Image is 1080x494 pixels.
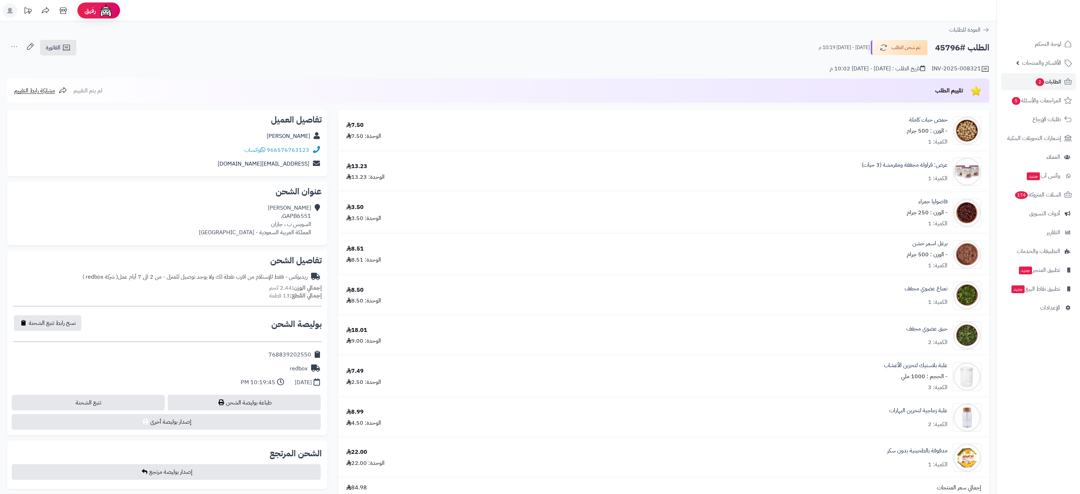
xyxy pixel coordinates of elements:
button: نسخ رابط تتبع الشحنة [14,315,81,331]
img: 1646404263-Chickpea,%20Whole-90x90.jpg [953,117,981,145]
div: 7.49 [346,367,364,375]
a: الطلبات2 [1001,73,1076,90]
a: مدقوقة بالطحينية بدون سكر [887,447,948,455]
span: السلات المتروكة [1014,190,1061,200]
small: - الوزن : 500 جرام [907,127,948,135]
span: مشاركة رابط التقييم [14,86,55,95]
div: 10:19:45 PM [241,378,275,387]
a: لوحة التحكم [1001,36,1076,53]
h2: تفاصيل العميل [13,116,322,124]
div: الكمية: 1 [928,298,948,306]
div: 13.23 [346,162,367,171]
img: 1715924332-Wild%20Spearmint-90x90.jpg [953,321,981,350]
div: الكمية: 1 [928,220,948,228]
span: رفيق [85,6,96,15]
span: العملاء [1046,152,1060,162]
h2: الطلب #45796 [935,41,989,55]
div: 8.51 [346,245,364,253]
a: التطبيقات والخدمات [1001,243,1076,260]
strong: إجمالي القطع: [290,291,322,300]
a: الإعدادات [1001,299,1076,316]
div: [PERSON_NAME] GAPB6551، السويس ب ، جازان المملكة العربية السعودية - [GEOGRAPHIC_DATA] [199,204,311,236]
small: - الحجم : 1000 ملي [901,372,948,381]
div: الوحدة: 4.50 [346,419,381,427]
div: الوحدة: 3.50 [346,214,381,222]
button: تم شحن الطلب [871,40,928,55]
div: الوحدة: 9.00 [346,337,381,345]
a: الفاتورة [40,40,76,55]
div: الوحدة: 8.51 [346,256,381,264]
h2: عنوان الشحن [13,187,322,196]
span: 5 [1011,97,1021,105]
div: ريدبوكس - فقط للإستلام من اقرب نقطة لك ولا يوجد توصيل للمنزل - من 2 الى 7 أيام عمل [82,273,308,281]
button: إصدار بوليصة مرتجع [12,464,321,480]
a: السلات المتروكة174 [1001,186,1076,203]
div: [DATE] [295,378,312,387]
a: 966576763123 [267,146,309,154]
div: 8.99 [346,408,364,416]
a: علبة بلاستيك لتخزين الأعشاب [884,361,948,370]
span: الفاتورة [46,43,60,52]
a: مشاركة رابط التقييم [14,86,67,95]
span: ( شركة redbox ) [82,273,118,281]
span: نسخ رابط تتبع الشحنة [29,319,76,327]
span: وآتس آب [1026,171,1060,181]
a: واتساب [244,146,265,154]
img: ai-face.png [99,4,113,18]
div: 3.50 [346,203,364,211]
small: 13 قطعة [269,291,322,300]
img: 1660066780-Bulgur%20Brown%20-%20Large%20Grains-90x90.jpg [953,240,981,269]
span: 84.98 [346,484,367,492]
span: 2 [1035,78,1044,86]
h2: الشحن المرتجع [270,449,322,458]
span: جديد [1011,285,1025,293]
a: العملاء [1001,149,1076,166]
h2: بوليصة الشحن [271,320,322,328]
img: 1721986420-Spice%20Glass%20Bottle%20A-90x90.jpg [953,403,981,432]
span: لوحة التحكم [1035,39,1061,49]
a: طباعة بوليصة الشحن [168,395,321,410]
div: redbox [290,365,308,373]
a: طلبات الإرجاع [1001,111,1076,128]
a: إشعارات التحويلات البنكية [1001,130,1076,147]
button: إصدار بوليصة أخرى [12,414,321,430]
div: الكمية: 1 [928,174,948,183]
a: فاصوليا حمراء [918,198,948,206]
div: الكمية: 2 [928,338,948,347]
div: 22.00 [346,448,367,456]
div: 768839202550 [268,351,311,359]
div: INV-2025-008321 [932,65,989,73]
div: 18.01 [346,326,367,334]
h2: تفاصيل الشحن [13,256,322,265]
div: الكمية: 3 [928,383,948,392]
div: الكمية: 1 [928,262,948,270]
span: أدوات التسويق [1029,209,1060,219]
span: جديد [1027,172,1040,180]
span: إجمالي سعر المنتجات [937,484,981,492]
a: تحديثات المنصة [19,4,37,20]
span: التطبيقات والخدمات [1017,246,1060,256]
span: التقارير [1047,227,1060,237]
div: 8.50 [346,286,364,294]
img: logo-2.png [1032,12,1073,27]
a: برغل اسمر خشن [912,240,948,248]
a: حمص حبات كاملة [909,116,948,124]
a: أدوات التسويق [1001,205,1076,222]
a: المراجعات والأسئلة5 [1001,92,1076,109]
span: تطبيق نقاط البيع [1011,284,1060,294]
img: 1646393620-Strawberry%203%20Bundle%20v2%20(web)-90x90.jpg [953,157,981,186]
div: تاريخ الطلب : [DATE] - [DATE] 10:02 م [830,65,925,73]
a: علبة زجاجية لتخزين البهارات [889,407,948,415]
div: الوحدة: 22.00 [346,459,385,467]
span: لم يتم التقييم [74,86,102,95]
small: - الوزن : 500 جرام [907,250,948,259]
div: 7.50 [346,121,364,129]
a: العودة للطلبات [949,26,989,34]
span: العودة للطلبات [949,26,981,34]
strong: إجمالي الوزن: [292,284,322,292]
small: [DATE] - [DATE] 10:19 م [819,44,870,51]
small: - الوزن : 250 جرام [907,208,948,217]
span: الإعدادات [1040,303,1060,313]
span: إشعارات التحويلات البنكية [1007,133,1061,143]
